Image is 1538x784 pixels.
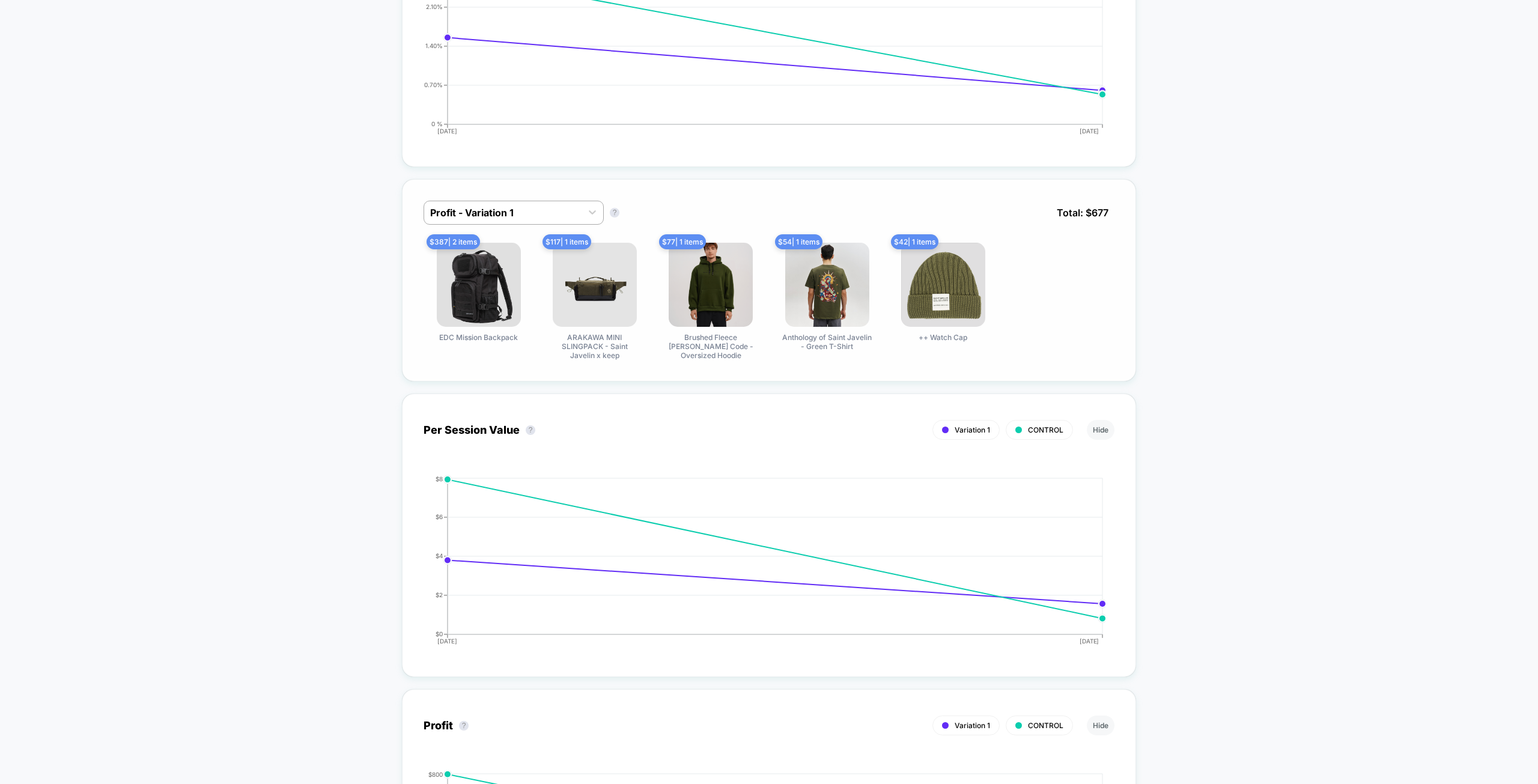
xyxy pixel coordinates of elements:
img: Anthology of Saint Javelin - Green T-Shirt [785,243,869,327]
img: ARAKAWA MINI SLINGPACK - Saint Javelin x keep [553,243,637,327]
span: CONTROL [1028,721,1063,730]
tspan: $6 [436,513,443,520]
span: ++ Watch Cap [919,333,967,342]
img: ++ Watch Cap [901,243,985,327]
button: Hide [1087,420,1114,440]
span: ARAKAWA MINI SLINGPACK - Saint Javelin x keep [550,333,640,360]
tspan: [DATE] [1080,637,1099,645]
tspan: $4 [436,552,443,559]
tspan: 0 % [431,120,443,127]
span: Anthology of Saint Javelin - Green T-Shirt [782,333,872,351]
tspan: 0.70% [424,81,443,88]
span: $ 54 | 1 items [775,234,822,249]
span: $ 387 | 2 items [427,234,480,249]
span: Variation 1 [955,425,990,434]
span: Brushed Fleece [PERSON_NAME] Code - Oversized Hoodie [666,333,756,360]
img: Brushed Fleece Morse Code - Oversized Hoodie [669,243,753,327]
span: $ 117 | 1 items [543,234,591,249]
span: $ 42 | 1 items [891,234,938,249]
button: Hide [1087,716,1114,735]
span: $ 77 | 1 items [659,234,706,249]
tspan: $800 [428,770,443,777]
tspan: [DATE] [1080,127,1099,135]
span: Variation 1 [955,721,990,730]
button: ? [459,721,469,731]
span: Total: $ 677 [1051,201,1114,225]
tspan: $0 [436,630,443,637]
tspan: [DATE] [437,637,457,645]
button: ? [526,425,535,435]
img: EDC Mission Backpack [437,243,521,327]
span: CONTROL [1028,425,1063,434]
tspan: 1.40% [425,42,443,49]
div: PER_SESSION_VALUE [412,475,1102,655]
tspan: [DATE] [437,127,457,135]
tspan: $2 [436,591,443,598]
button: ? [610,208,619,217]
tspan: 2.10% [426,3,443,10]
span: EDC Mission Backpack [439,333,518,342]
tspan: $8 [436,475,443,482]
